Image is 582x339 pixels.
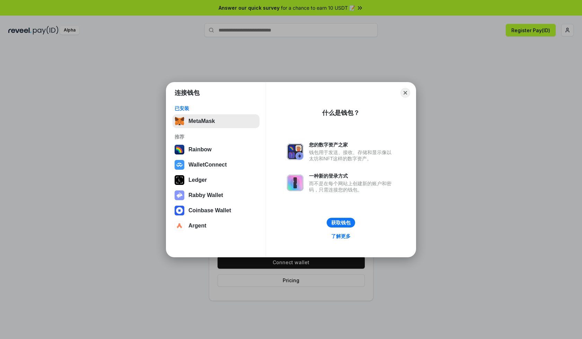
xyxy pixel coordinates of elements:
[175,160,184,170] img: svg+xml,%3Csvg%20width%3D%2228%22%20height%3D%2228%22%20viewBox%3D%220%200%2028%2028%22%20fill%3D...
[287,143,303,160] img: svg+xml,%3Csvg%20xmlns%3D%22http%3A%2F%2Fwww.w3.org%2F2000%2Fsvg%22%20fill%3D%22none%22%20viewBox...
[188,223,206,229] div: Argent
[175,145,184,154] img: svg+xml,%3Csvg%20width%3D%22120%22%20height%3D%22120%22%20viewBox%3D%220%200%20120%20120%22%20fil...
[309,173,395,179] div: 一种新的登录方式
[173,143,259,157] button: Rainbow
[175,134,257,140] div: 推荐
[322,109,360,117] div: 什么是钱包？
[188,207,231,214] div: Coinbase Wallet
[309,149,395,162] div: 钱包用于发送、接收、存储和显示像以太坊和NFT这样的数字资产。
[400,88,410,98] button: Close
[175,89,200,97] h1: 连接钱包
[173,114,259,128] button: MetaMask
[188,118,215,124] div: MetaMask
[175,221,184,231] img: svg+xml,%3Csvg%20width%3D%2228%22%20height%3D%2228%22%20viewBox%3D%220%200%2028%2028%22%20fill%3D...
[327,218,355,228] button: 获取钱包
[175,190,184,200] img: svg+xml,%3Csvg%20xmlns%3D%22http%3A%2F%2Fwww.w3.org%2F2000%2Fsvg%22%20fill%3D%22none%22%20viewBox...
[175,206,184,215] img: svg+xml,%3Csvg%20width%3D%2228%22%20height%3D%2228%22%20viewBox%3D%220%200%2028%2028%22%20fill%3D...
[173,188,259,202] button: Rabby Wallet
[173,219,259,233] button: Argent
[309,142,395,148] div: 您的数字资产之家
[188,162,227,168] div: WalletConnect
[331,220,351,226] div: 获取钱包
[173,158,259,172] button: WalletConnect
[173,204,259,217] button: Coinbase Wallet
[175,105,257,111] div: 已安装
[287,175,303,191] img: svg+xml,%3Csvg%20xmlns%3D%22http%3A%2F%2Fwww.w3.org%2F2000%2Fsvg%22%20fill%3D%22none%22%20viewBox...
[188,146,212,153] div: Rainbow
[175,175,184,185] img: svg+xml,%3Csvg%20xmlns%3D%22http%3A%2F%2Fwww.w3.org%2F2000%2Fsvg%22%20width%3D%2228%22%20height%3...
[188,192,223,198] div: Rabby Wallet
[327,232,355,241] a: 了解更多
[331,233,351,239] div: 了解更多
[173,173,259,187] button: Ledger
[175,116,184,126] img: svg+xml,%3Csvg%20fill%3D%22none%22%20height%3D%2233%22%20viewBox%3D%220%200%2035%2033%22%20width%...
[309,180,395,193] div: 而不是在每个网站上创建新的账户和密码，只需连接您的钱包。
[188,177,207,183] div: Ledger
